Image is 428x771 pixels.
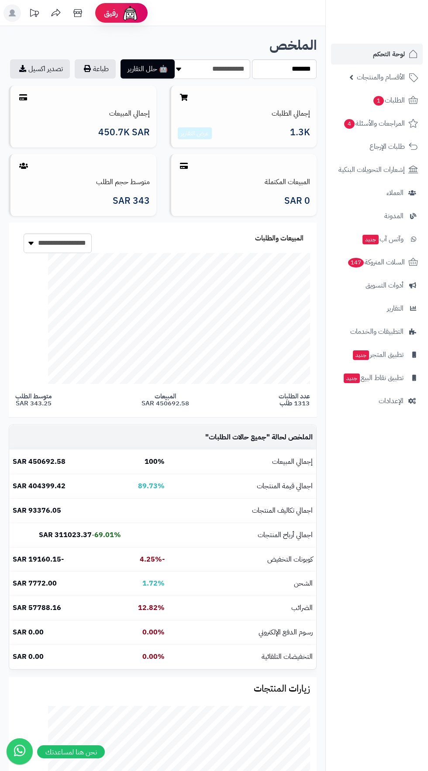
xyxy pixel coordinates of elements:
[357,71,405,83] span: الأقسام والمنتجات
[331,44,423,65] a: لوحة التحكم
[168,450,316,474] td: إجمالي المبيعات
[168,474,316,498] td: اجمالي قيمة المنتجات
[168,548,316,572] td: كوبونات التخفيض
[168,499,316,523] td: اجمالي تكاليف المنتجات
[362,235,379,244] span: جديد
[352,349,404,361] span: تطبيق المتجر
[348,258,364,267] span: 147
[290,127,310,140] span: 1.3K
[145,456,165,467] b: 100%
[121,59,175,79] button: 🤖 حلل التقارير
[98,127,150,137] span: 450.7K SAR
[23,4,45,24] a: تحديثات المنصة
[9,523,124,547] td: -
[39,530,92,540] b: 311023.37 SAR
[331,182,423,203] a: العملاء
[265,177,310,187] a: المبيعات المكتملة
[373,96,384,106] span: 1
[113,196,150,206] span: 343 SAR
[109,108,150,119] a: إجمالي المبيعات
[366,279,404,291] span: أدوات التسويق
[255,235,304,243] h3: المبيعات والطلبات
[279,393,310,407] span: عدد الطلبات 1313 طلب
[331,136,423,157] a: طلبات الإرجاع
[362,233,404,245] span: وآتس آب
[331,206,423,226] a: المدونة
[343,372,404,384] span: تطبيق نقاط البيع
[15,684,310,694] h3: زيارات المنتجات
[168,645,316,669] td: التخفيضات التلقائية
[13,651,44,662] b: 0.00 SAR
[13,554,64,565] b: -19160.15 SAR
[94,530,121,540] b: 69.01%
[13,505,61,516] b: 93376.05 SAR
[284,196,310,206] span: 0 SAR
[369,24,420,43] img: logo-2.png
[168,572,316,596] td: الشحن
[13,481,66,491] b: 404399.42 SAR
[121,4,139,22] img: ai-face.png
[331,159,423,180] a: إشعارات التحويلات البنكية
[168,596,316,620] td: الضرائب
[331,344,423,365] a: تطبيق المتجرجديد
[331,90,423,111] a: الطلبات1
[331,113,423,134] a: المراجعات والأسئلة4
[209,432,266,442] span: جميع حالات الطلبات
[13,456,66,467] b: 450692.58 SAR
[138,603,165,613] b: 12.82%
[75,59,116,79] button: طباعة
[181,129,209,138] a: عرض التقارير
[104,8,118,18] span: رفيق
[168,620,316,644] td: رسوم الدفع الإلكتروني
[344,119,355,129] span: 4
[331,275,423,296] a: أدوات التسويق
[379,395,404,407] span: الإعدادات
[369,140,405,153] span: طلبات الإرجاع
[331,321,423,342] a: التطبيقات والخدمات
[344,374,360,383] span: جديد
[387,302,404,315] span: التقارير
[142,651,165,662] b: 0.00%
[272,108,310,119] a: إجمالي الطلبات
[13,578,57,589] b: 7772.00 SAR
[353,350,369,360] span: جديد
[10,59,70,79] a: تصدير اكسيل
[331,391,423,411] a: الإعدادات
[142,578,165,589] b: 1.72%
[373,94,405,106] span: الطلبات
[140,554,165,565] b: -4.25%
[347,256,405,268] span: السلات المتروكة
[384,210,404,222] span: المدونة
[331,367,423,388] a: تطبيق نقاط البيعجديد
[168,425,316,449] td: الملخص لحالة " "
[168,523,316,547] td: اجمالي أرباح المنتجات
[350,326,404,338] span: التطبيقات والخدمات
[331,298,423,319] a: التقارير
[387,187,404,199] span: العملاء
[138,481,165,491] b: 89.73%
[373,48,405,60] span: لوحة التحكم
[343,117,405,130] span: المراجعات والأسئلة
[13,627,44,637] b: 0.00 SAR
[269,35,317,55] b: الملخص
[142,627,165,637] b: 0.00%
[331,229,423,250] a: وآتس آبجديد
[338,164,405,176] span: إشعارات التحويلات البنكية
[96,177,150,187] a: متوسط حجم الطلب
[142,393,189,407] span: المبيعات 450692.58 SAR
[15,393,52,407] span: متوسط الطلب 343.25 SAR
[13,603,61,613] b: 57788.16 SAR
[331,252,423,273] a: السلات المتروكة147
